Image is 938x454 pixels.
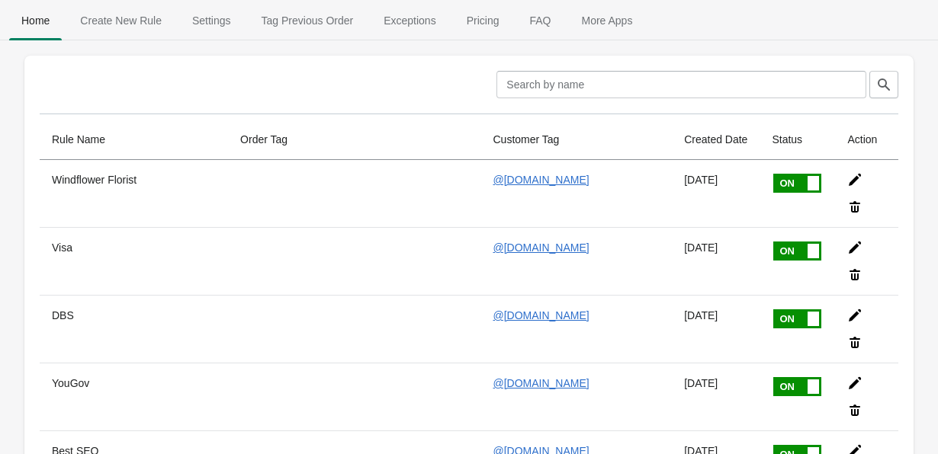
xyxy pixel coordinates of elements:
th: YouGov [40,363,228,430]
span: Settings [180,7,243,34]
a: @[DOMAIN_NAME] [493,309,589,321]
span: Pricing [455,7,512,34]
th: Status [760,120,835,160]
button: Create_New_Rule [65,1,177,40]
th: Windflower Florist [40,160,228,227]
span: Home [9,7,62,34]
th: Order Tag [228,120,480,160]
td: [DATE] [672,227,760,295]
th: DBS [40,295,228,363]
td: [DATE] [672,295,760,363]
span: FAQ [517,7,563,34]
a: @[DOMAIN_NAME] [493,241,589,254]
button: Settings [177,1,246,40]
th: Action [835,120,898,160]
input: Search by name [496,71,866,98]
th: Created Date [672,120,760,160]
td: [DATE] [672,160,760,227]
a: @[DOMAIN_NAME] [493,377,589,389]
span: Exceptions [371,7,448,34]
th: Visa [40,227,228,295]
th: Customer Tag [480,120,672,160]
a: @[DOMAIN_NAME] [493,174,589,186]
span: More Apps [569,7,644,34]
span: Create New Rule [68,7,174,34]
span: Tag Previous Order [249,7,366,34]
button: Home [6,1,65,40]
td: [DATE] [672,363,760,430]
th: Rule Name [40,120,228,160]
